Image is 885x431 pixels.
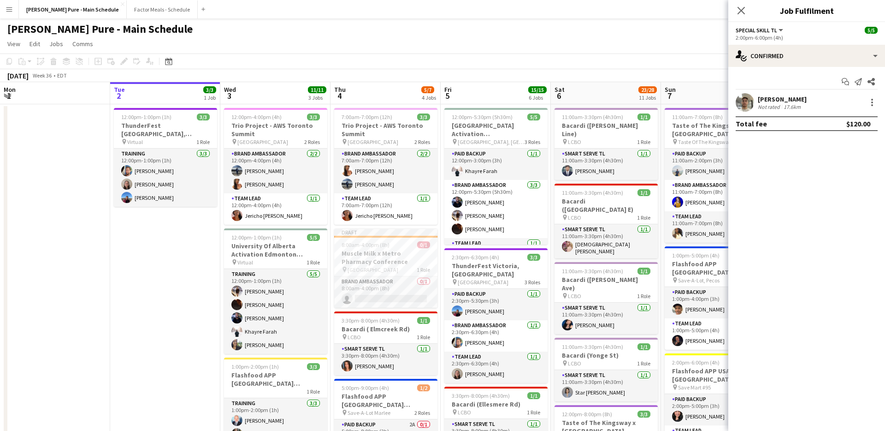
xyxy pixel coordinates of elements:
[525,279,540,286] span: 3 Roles
[758,103,782,110] div: Not rated
[758,95,807,103] div: [PERSON_NAME]
[527,409,540,416] span: 1 Role
[114,149,217,207] app-card-role: Training3/312:00pm-1:00pm (1h)[PERSON_NAME][PERSON_NAME][PERSON_NAME]
[637,343,650,350] span: 1/1
[127,138,143,145] span: Virtual
[444,108,548,245] app-job-card: 12:00pm-5:30pm (5h30m)5/5[GEOGRAPHIC_DATA] Activation [GEOGRAPHIC_DATA] [GEOGRAPHIC_DATA], [GEOGR...
[728,5,885,17] h3: Job Fulfilment
[308,86,326,93] span: 11/11
[527,114,540,120] span: 5/5
[553,90,565,101] span: 6
[444,180,548,238] app-card-role: Brand Ambassador3/312:00pm-5:30pm (5h30m)[PERSON_NAME][PERSON_NAME][PERSON_NAME]
[7,71,29,80] div: [DATE]
[555,85,565,94] span: Sat
[444,262,548,278] h3: ThunderFest Victoria, [GEOGRAPHIC_DATA]
[444,248,548,383] app-job-card: 2:30pm-6:30pm (4h)3/3ThunderFest Victoria, [GEOGRAPHIC_DATA] [GEOGRAPHIC_DATA]3 RolesPaid Backup1...
[444,320,548,352] app-card-role: Brand Ambassador1/12:30pm-6:30pm (4h)[PERSON_NAME]
[237,138,288,145] span: [GEOGRAPHIC_DATA]
[444,149,548,180] app-card-role: Paid Backup1/112:00pm-3:00pm (3h)Khayre Farah
[672,252,720,259] span: 1:00pm-5:00pm (4h)
[334,108,437,225] app-job-card: 7:00am-7:00pm (12h)3/3Trio Project - AWS Toronto Summit [GEOGRAPHIC_DATA]2 RolesBrand Ambassador2...
[342,384,389,391] span: 5:00pm-9:00pm (4h)
[342,317,400,324] span: 3:30pm-8:00pm (4h30m)
[4,38,24,50] a: View
[224,85,236,94] span: Wed
[555,303,658,334] app-card-role: Smart Serve TL1/111:00am-3:30pm (4h30m)[PERSON_NAME]
[2,90,16,101] span: 1
[334,85,346,94] span: Thu
[4,85,16,94] span: Mon
[443,90,452,101] span: 5
[452,114,513,120] span: 12:00pm-5:30pm (5h30m)
[197,114,210,120] span: 3/3
[417,114,430,120] span: 3/3
[348,266,398,273] span: [GEOGRAPHIC_DATA]
[665,149,768,180] app-card-role: Paid Backup1/111:00am-2:00pm (3h)[PERSON_NAME]
[555,262,658,334] div: 11:00am-3:30pm (4h30m)1/1Bacardi ([PERSON_NAME] Ave) LCBO1 RoleSmart Serve TL1/111:00am-3:30pm (4...
[444,121,548,138] h3: [GEOGRAPHIC_DATA] Activation [GEOGRAPHIC_DATA]
[568,360,581,367] span: LCBO
[555,370,658,401] app-card-role: Smart Serve TL1/111:00am-3:30pm (4h30m)Star [PERSON_NAME]
[204,94,216,101] div: 1 Job
[417,241,430,248] span: 0/1
[665,287,768,318] app-card-role: Paid Backup1/11:00pm-4:00pm (3h)[PERSON_NAME]
[304,138,320,145] span: 2 Roles
[678,384,711,391] span: Save Mart #95
[529,94,546,101] div: 6 Jobs
[568,214,581,221] span: LCBO
[672,114,723,120] span: 11:00am-7:00pm (8h)
[224,228,327,354] div: 12:00pm-1:00pm (1h)5/5University Of Alberta Activation Edmonton Training Virtual1 RoleTraining5/5...
[678,277,720,284] span: Save-A-Lot, Pecos
[203,86,216,93] span: 3/3
[562,189,623,196] span: 11:00am-3:30pm (4h30m)
[30,72,53,79] span: Week 36
[224,193,327,225] app-card-role: Team Lead1/112:00pm-4:00pm (4h)Jericho [PERSON_NAME]
[334,311,437,375] app-job-card: 3:30pm-8:00pm (4h30m)1/1Bacardi ( Elmcreek Rd) LCBO1 RoleSmart Serve TL1/13:30pm-8:00pm (4h30m)[P...
[444,352,548,383] app-card-role: Team Lead1/12:30pm-6:30pm (4h)[PERSON_NAME]
[224,149,327,193] app-card-role: Brand Ambassador2/212:00pm-4:00pm (4h)[PERSON_NAME][PERSON_NAME]
[637,360,650,367] span: 1 Role
[231,363,279,370] span: 1:00pm-2:00pm (1h)
[736,34,878,41] div: 2:00pm-6:00pm (4h)
[333,90,346,101] span: 4
[127,0,198,18] button: Factor Meals - Schedule
[637,293,650,299] span: 1 Role
[637,268,650,275] span: 1/1
[638,86,657,93] span: 23/28
[231,234,282,241] span: 12:00pm-1:00pm (1h)
[568,138,581,145] span: LCBO
[637,214,650,221] span: 1 Role
[555,351,658,359] h3: Bacardi (Yonge St)
[665,367,768,383] h3: Flashfood APP USA Modesto, [GEOGRAPHIC_DATA]
[458,138,525,145] span: [GEOGRAPHIC_DATA], [GEOGRAPHIC_DATA]
[525,138,540,145] span: 3 Roles
[307,234,320,241] span: 5/5
[334,228,437,236] div: Draft
[555,121,658,138] h3: Bacardi ([PERSON_NAME] Line)
[224,108,327,225] app-job-card: 12:00pm-4:00pm (4h)3/3Trio Project - AWS Toronto Summit [GEOGRAPHIC_DATA]2 RolesBrand Ambassador2...
[26,38,44,50] a: Edit
[223,90,236,101] span: 3
[637,411,650,418] span: 3/3
[665,108,768,243] app-job-card: 11:00am-7:00pm (8h)3/3Taste of The Kingsway x [GEOGRAPHIC_DATA] Taste Of The Kingsway3 RolesPaid ...
[672,359,720,366] span: 2:00pm-6:00pm (4h)
[665,394,768,425] app-card-role: Paid Backup1/12:00pm-5:00pm (3h)[PERSON_NAME]
[555,149,658,180] app-card-role: Smart Serve TL1/111:00am-3:30pm (4h30m)[PERSON_NAME]
[736,27,777,34] span: Special Skill TL
[46,38,67,50] a: Jobs
[334,325,437,333] h3: Bacardi ( Elmcreek Rd)
[196,138,210,145] span: 1 Role
[665,246,768,350] div: 1:00pm-5:00pm (4h)2/2Flashfood APP [GEOGRAPHIC_DATA] [GEOGRAPHIC_DATA], [GEOGRAPHIC_DATA] Save-A-...
[444,85,452,94] span: Fri
[665,85,676,94] span: Sun
[342,114,392,120] span: 7:00am-7:00pm (12h)
[334,149,437,193] app-card-role: Brand Ambassador2/27:00am-7:00pm (12h)[PERSON_NAME][PERSON_NAME]
[334,249,437,266] h3: Muscle Milk x Metro Pharmacy Conference
[555,338,658,401] app-job-card: 11:00am-3:30pm (4h30m)1/1Bacardi (Yonge St) LCBO1 RoleSmart Serve TL1/111:00am-3:30pm (4h30m)Star...
[348,334,361,341] span: LCBO
[49,40,63,48] span: Jobs
[458,279,508,286] span: [GEOGRAPHIC_DATA]
[562,343,623,350] span: 11:00am-3:30pm (4h30m)
[112,90,125,101] span: 2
